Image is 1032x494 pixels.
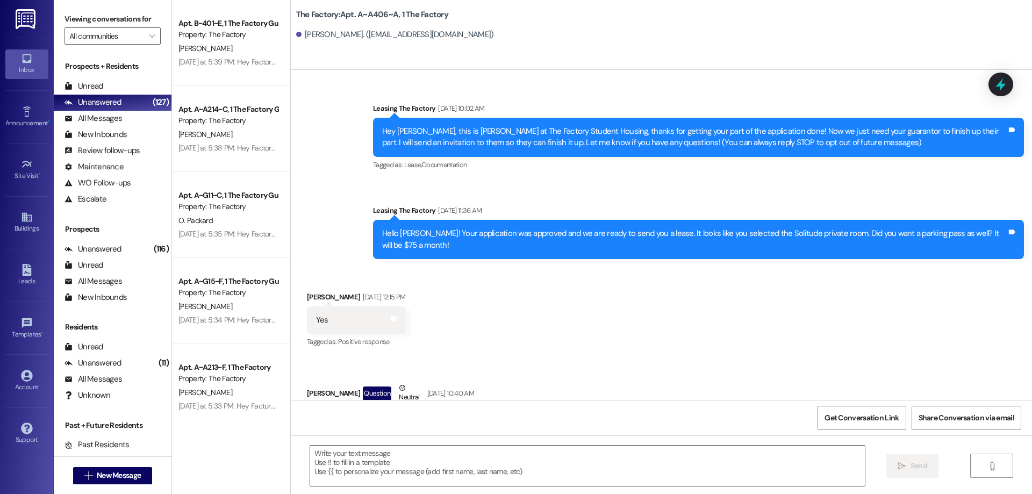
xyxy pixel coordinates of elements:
[151,241,171,257] div: (116)
[911,460,927,471] span: Send
[363,386,391,400] div: Question
[16,9,38,29] img: ResiDesk Logo
[825,412,899,424] span: Get Conversation Link
[64,390,110,401] div: Unknown
[54,224,171,235] div: Prospects
[5,367,48,396] a: Account
[178,104,278,115] div: Apt. A~A214~C, 1 The Factory Guarantors
[397,382,421,405] div: Neutral
[435,205,482,216] div: [DATE] 11:36 AM
[307,334,406,349] div: Tagged as:
[296,9,448,20] b: The Factory: Apt. A~A406~A, 1 The Factory
[69,27,144,45] input: All communities
[435,103,484,114] div: [DATE] 10:02 AM
[296,29,494,40] div: [PERSON_NAME]. ([EMAIL_ADDRESS][DOMAIN_NAME])
[64,161,124,173] div: Maintenance
[307,291,406,306] div: [PERSON_NAME]
[373,205,1024,220] div: Leasing The Factory
[919,412,1014,424] span: Share Conversation via email
[178,44,232,53] span: [PERSON_NAME]
[64,129,127,140] div: New Inbounds
[898,462,906,470] i: 
[5,419,48,448] a: Support
[178,302,232,311] span: [PERSON_NAME]
[64,177,131,189] div: WO Follow-ups
[64,81,103,92] div: Unread
[64,292,127,303] div: New Inbounds
[178,190,278,201] div: Apt. A~G11~C, 1 The Factory Guarantors
[373,157,1024,173] div: Tagged as:
[316,314,328,326] div: Yes
[54,321,171,333] div: Residents
[5,155,48,184] a: Site Visit •
[818,406,906,430] button: Get Conversation Link
[178,29,278,40] div: Property: The Factory
[422,160,467,169] span: Documentation
[64,244,121,255] div: Unanswered
[178,18,278,29] div: Apt. B~401~E, 1 The Factory Guarantors
[178,276,278,287] div: Apt. A~G15~F, 1 The Factory Guarantors
[149,32,155,40] i: 
[178,201,278,212] div: Property: The Factory
[178,130,232,139] span: [PERSON_NAME]
[178,362,278,373] div: Apt. A~A213~F, 1 The Factory
[64,194,106,205] div: Escalate
[64,97,121,108] div: Unanswered
[425,388,474,399] div: [DATE] 10:40 AM
[178,216,213,225] span: O. Packard
[64,145,140,156] div: Review follow-ups
[5,314,48,343] a: Templates •
[64,11,161,27] label: Viewing conversations for
[178,115,278,126] div: Property: The Factory
[48,118,49,125] span: •
[988,462,996,470] i: 
[64,374,122,385] div: All Messages
[64,276,122,287] div: All Messages
[886,454,938,478] button: Send
[97,470,141,481] span: New Message
[5,261,48,290] a: Leads
[178,373,278,384] div: Property: The Factory
[5,49,48,78] a: Inbox
[307,382,943,409] div: [PERSON_NAME]
[404,160,422,169] span: Lease ,
[54,420,171,431] div: Past + Future Residents
[39,170,40,178] span: •
[338,337,390,346] span: Positive response
[64,357,121,369] div: Unanswered
[178,287,278,298] div: Property: The Factory
[178,388,232,397] span: [PERSON_NAME]
[64,260,103,271] div: Unread
[156,355,171,371] div: (11)
[382,126,1007,149] div: Hey [PERSON_NAME], this is [PERSON_NAME] at The Factory Student Housing, thanks for getting your ...
[912,406,1021,430] button: Share Conversation via email
[64,113,122,124] div: All Messages
[84,471,92,480] i: 
[64,439,130,450] div: Past Residents
[150,94,171,111] div: (127)
[5,208,48,237] a: Buildings
[373,103,1024,118] div: Leasing The Factory
[54,61,171,72] div: Prospects + Residents
[360,291,405,303] div: [DATE] 12:15 PM
[64,341,103,353] div: Unread
[41,329,43,337] span: •
[382,228,1007,251] div: Hello [PERSON_NAME]! Your application was approved and we are ready to send you a lease. It looks...
[73,467,153,484] button: New Message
